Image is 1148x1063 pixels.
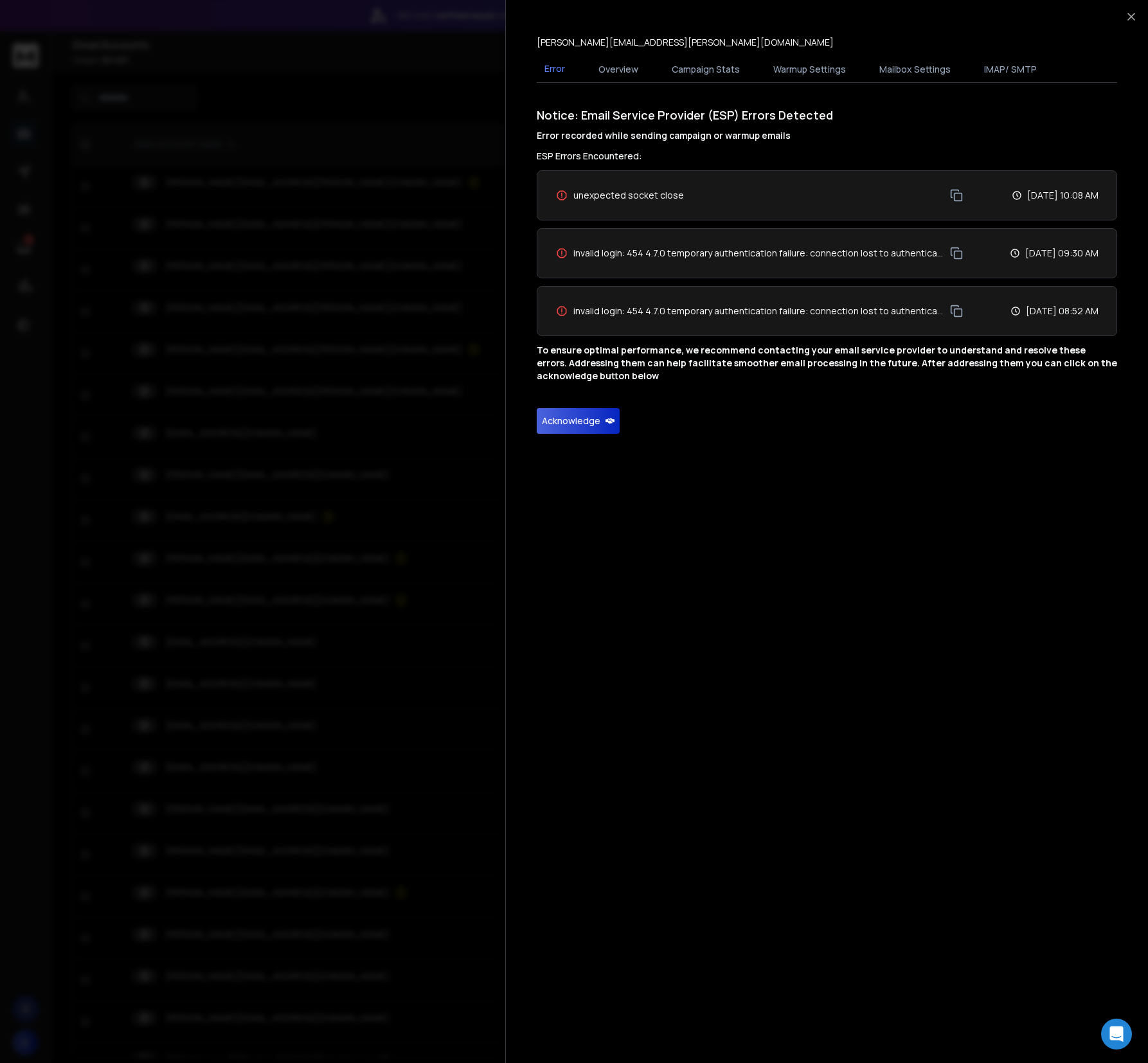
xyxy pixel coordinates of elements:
h4: Error recorded while sending campaign or warmup emails [537,129,1117,142]
button: Overview [591,55,646,84]
p: [DATE] 09:30 AM [1025,247,1099,260]
button: IMAP/ SMTP [976,55,1045,84]
span: unexpected socket close [573,189,684,202]
p: [PERSON_NAME][EMAIL_ADDRESS][PERSON_NAME][DOMAIN_NAME] [537,36,834,49]
button: Warmup Settings [766,55,854,84]
button: Campaign Stats [664,55,748,84]
h1: Notice: Email Service Provider (ESP) Errors Detected [537,106,1117,142]
button: Error [537,55,573,84]
button: Mailbox Settings [872,55,958,84]
button: Acknowledge [537,408,620,434]
div: Open Intercom Messenger [1101,1019,1132,1050]
span: invalid login: 454 4.7.0 temporary authentication failure: connection lost to authentication server [573,305,943,317]
p: [DATE] 08:52 AM [1026,305,1099,317]
p: [DATE] 10:08 AM [1027,189,1099,202]
p: To ensure optimal performance, we recommend contacting your email service provider to understand ... [537,344,1117,382]
h3: ESP Errors Encountered: [537,150,1117,163]
span: invalid login: 454 4.7.0 temporary authentication failure: connection lost to authentication server [573,247,943,260]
